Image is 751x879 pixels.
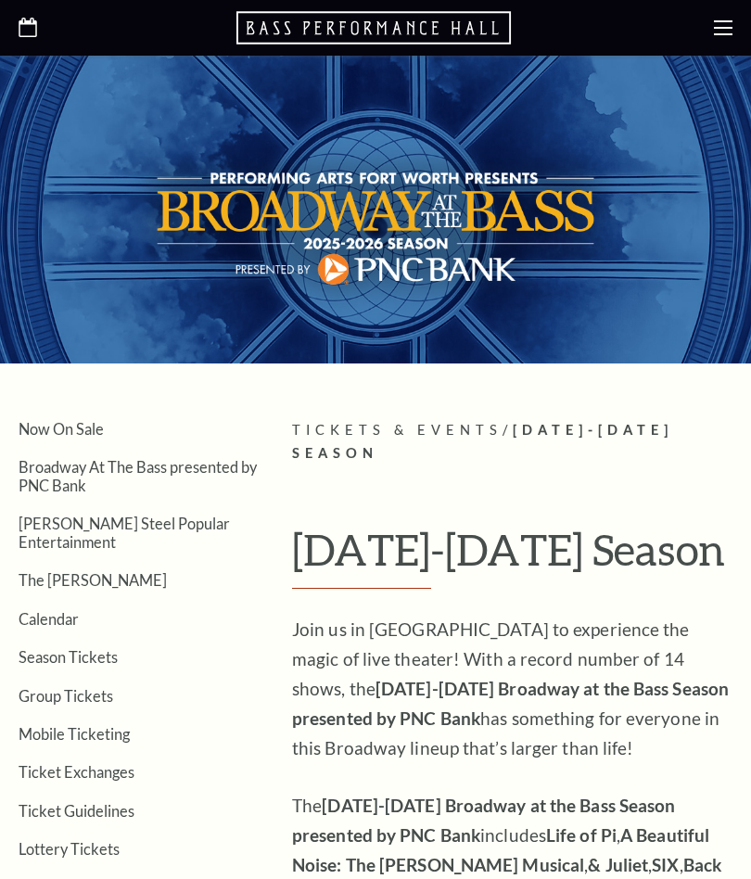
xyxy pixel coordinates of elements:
[19,840,120,858] a: Lottery Tickets
[19,458,257,493] a: Broadway At The Bass presented by PNC Bank
[292,824,709,875] strong: A Beautiful Noise: The [PERSON_NAME] Musical
[19,725,130,743] a: Mobile Ticketing
[19,571,167,589] a: The [PERSON_NAME]
[19,802,134,820] a: Ticket Guidelines
[292,526,732,589] h1: [DATE]-[DATE] Season
[19,687,113,705] a: Group Tickets
[19,420,104,438] a: Now On Sale
[292,422,503,438] span: Tickets & Events
[292,678,729,729] strong: [DATE]-[DATE] Broadway at the Bass Season presented by PNC Bank
[19,515,230,550] a: [PERSON_NAME] Steel Popular Entertainment
[292,615,732,763] p: Join us in [GEOGRAPHIC_DATA] to experience the magic of live theater! With a record number of 14 ...
[546,824,617,846] strong: Life of Pi
[588,854,648,875] strong: & Juliet
[19,763,134,781] a: Ticket Exchanges
[19,648,118,666] a: Season Tickets
[292,422,673,461] span: [DATE]-[DATE] Season
[292,419,732,465] p: /
[292,795,675,846] strong: [DATE]-[DATE] Broadway at the Bass Season presented by PNC Bank
[19,610,79,628] a: Calendar
[652,854,679,875] strong: SIX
